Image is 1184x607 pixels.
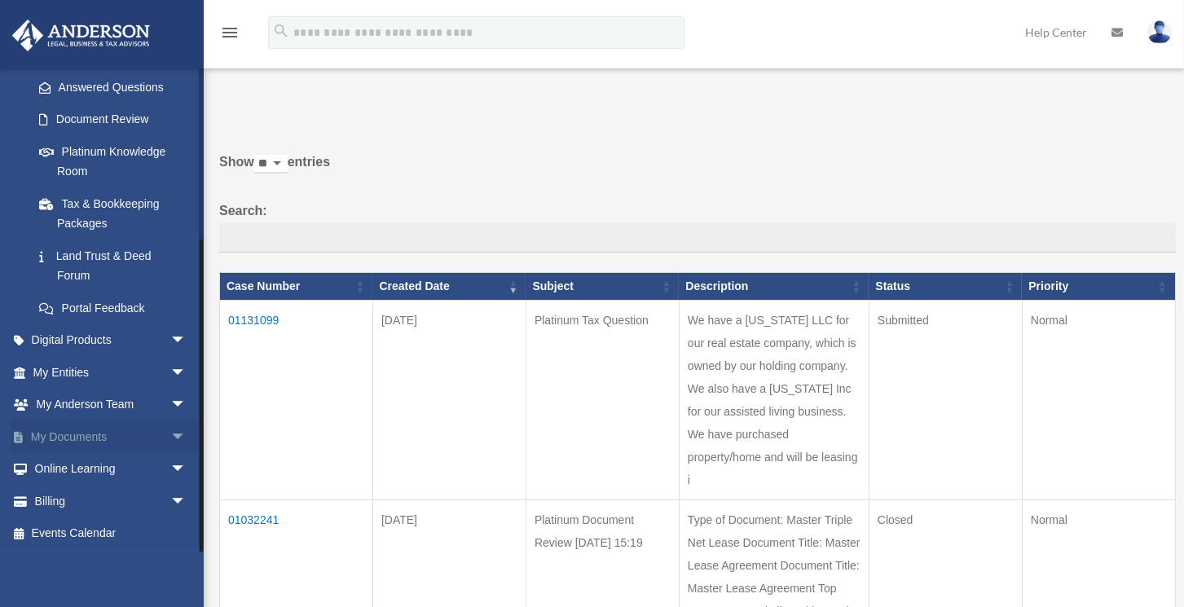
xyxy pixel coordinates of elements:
span: arrow_drop_down [170,485,203,518]
td: Normal [1022,300,1175,499]
td: [DATE] [372,300,526,499]
label: Show entries [219,151,1176,190]
label: Search: [219,200,1176,253]
th: Status: activate to sort column ascending [869,273,1022,301]
img: User Pic [1147,20,1172,44]
a: Answered Questions [23,71,195,103]
a: Document Review [23,103,203,136]
select: Showentries [254,155,288,174]
a: Platinum Knowledge Room [23,135,203,187]
span: arrow_drop_down [170,389,203,422]
td: We have a [US_STATE] LLC for our real estate company, which is owned by our holding company. We a... [679,300,869,499]
th: Priority: activate to sort column ascending [1022,273,1175,301]
a: My Anderson Teamarrow_drop_down [11,389,211,421]
a: Portal Feedback [23,292,203,324]
a: Online Learningarrow_drop_down [11,453,211,486]
a: My Entitiesarrow_drop_down [11,356,211,389]
a: menu [220,29,240,42]
img: Anderson Advisors Platinum Portal [7,20,155,51]
td: 01131099 [220,300,373,499]
a: Digital Productsarrow_drop_down [11,324,211,357]
a: Tax & Bookkeeping Packages [23,187,203,240]
td: Submitted [869,300,1022,499]
span: arrow_drop_down [170,453,203,486]
span: arrow_drop_down [170,420,203,454]
a: My Documentsarrow_drop_down [11,420,211,453]
a: Land Trust & Deed Forum [23,240,203,292]
i: search [272,22,290,40]
span: arrow_drop_down [170,324,203,358]
th: Subject: activate to sort column ascending [526,273,679,301]
a: Events Calendar [11,517,211,550]
i: menu [220,23,240,42]
input: Search: [219,222,1176,253]
td: Platinum Tax Question [526,300,679,499]
a: Billingarrow_drop_down [11,485,211,517]
th: Description: activate to sort column ascending [679,273,869,301]
th: Created Date: activate to sort column ascending [372,273,526,301]
th: Case Number: activate to sort column ascending [220,273,373,301]
span: arrow_drop_down [170,356,203,389]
